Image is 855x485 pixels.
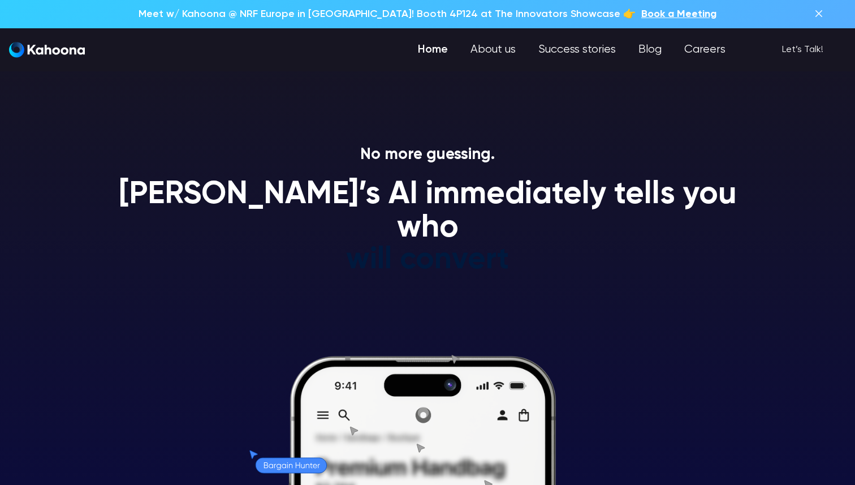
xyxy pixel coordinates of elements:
a: home [9,42,85,58]
h1: [PERSON_NAME]’s AI immediately tells you who [105,178,750,246]
a: Blog [627,38,673,61]
div: Let’s Talk! [782,41,823,59]
span: Book a Meeting [641,9,716,19]
img: Kahoona logo white [9,42,85,58]
a: Book a Meeting [641,7,716,22]
a: Let’s Talk! [759,40,846,60]
a: Success stories [527,38,627,61]
a: Home [407,38,459,61]
a: Careers [673,38,737,61]
p: No more guessing. [105,145,750,165]
h1: will convert [261,243,594,277]
a: About us [459,38,527,61]
p: Meet w/ Kahoona @ NRF Europe in [GEOGRAPHIC_DATA]! Booth 4P124 at The Innovators Showcase 👉 [139,7,636,22]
